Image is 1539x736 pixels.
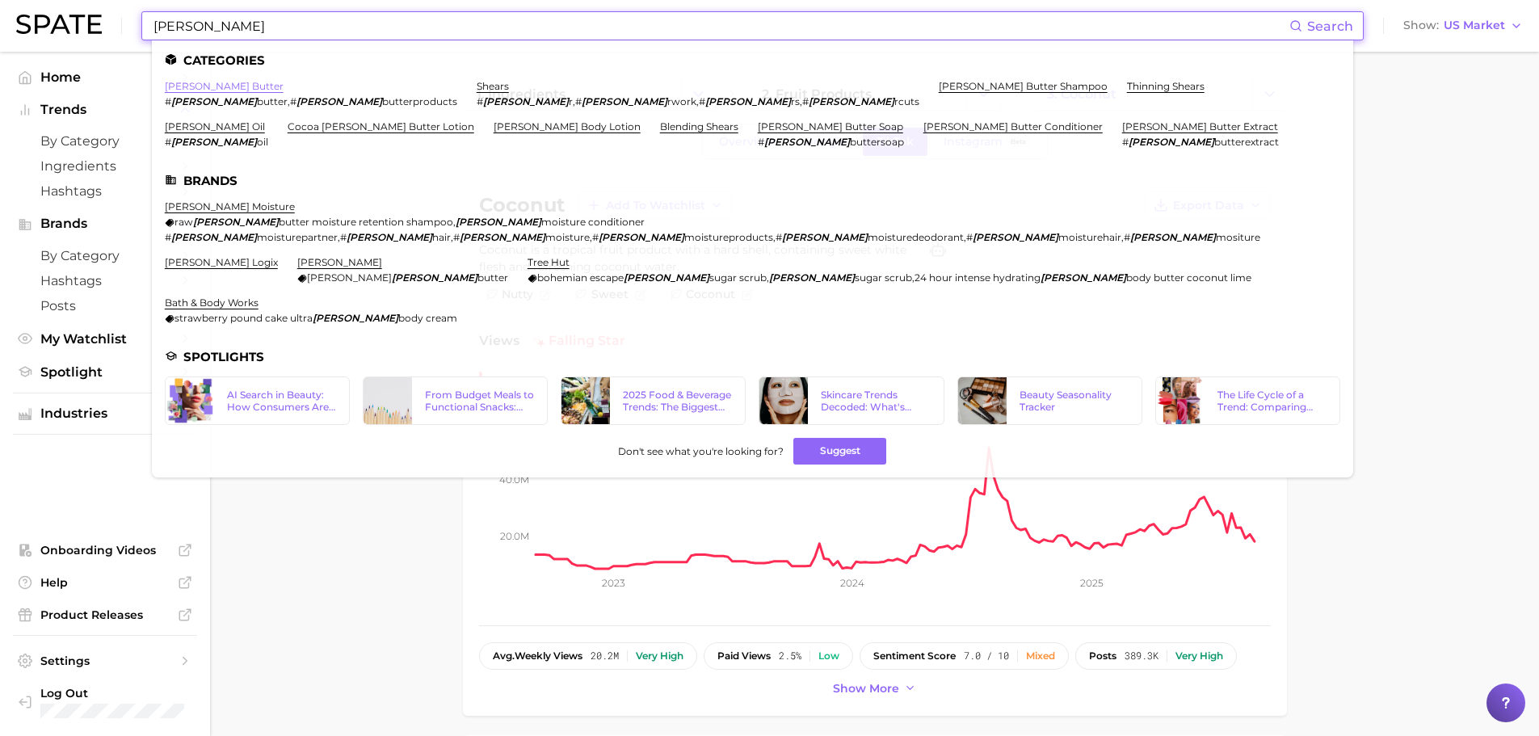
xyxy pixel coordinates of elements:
em: [PERSON_NAME] [764,136,850,148]
span: r [569,95,573,107]
em: [PERSON_NAME] [1130,231,1216,243]
div: , , , , , , [165,231,1260,243]
a: Help [13,570,197,595]
a: bath & body works [165,297,259,309]
a: Settings [13,649,197,673]
em: [PERSON_NAME] [782,231,868,243]
span: 7.0 / 10 [964,650,1009,662]
span: butter [257,95,288,107]
div: Mixed [1026,650,1055,662]
a: [PERSON_NAME] [297,256,382,268]
span: butterextract [1214,136,1279,148]
span: Ingredients [40,158,170,174]
a: thinning shears [1127,80,1205,92]
span: moisture [545,231,590,243]
a: 2025 Food & Beverage Trends: The Biggest Trends According to TikTok & Google Search [561,376,746,425]
a: Posts [13,293,197,318]
li: Categories [165,53,1340,67]
span: Onboarding Videos [40,543,170,557]
div: Low [818,650,839,662]
span: [PERSON_NAME] [307,271,392,284]
a: Hashtags [13,179,197,204]
em: [PERSON_NAME] [456,216,541,228]
div: 2025 Food & Beverage Trends: The Biggest Trends According to TikTok & Google Search [623,389,732,413]
button: Show more [829,678,921,700]
div: , [165,216,1260,228]
span: posts [1089,650,1116,662]
div: From Budget Meals to Functional Snacks: Food & Beverage Trends Shaping Consumer Behavior This Sch... [425,389,534,413]
button: Suggest [793,438,886,465]
a: [PERSON_NAME] butter [165,80,284,92]
a: blending shears [660,120,738,132]
a: From Budget Meals to Functional Snacks: Food & Beverage Trends Shaping Consumer Behavior This Sch... [363,376,548,425]
span: bohemian escape [537,271,624,284]
div: AI Search in Beauty: How Consumers Are Using ChatGPT vs. Google Search [227,389,336,413]
em: [PERSON_NAME] [705,95,791,107]
a: Hashtags [13,268,197,293]
div: , , , [477,95,919,107]
em: [PERSON_NAME] [483,95,569,107]
span: sugar scrub [709,271,767,284]
span: buttersoap [850,136,904,148]
a: Spotlight [13,360,197,385]
span: by Category [40,248,170,263]
em: [PERSON_NAME] [171,95,257,107]
input: Search here for a brand, industry, or ingredient [152,12,1289,40]
span: # [165,95,171,107]
span: moisturedeodorant [868,231,964,243]
a: Skincare Trends Decoded: What's Popular According to Google Search & TikTok [759,376,944,425]
span: # [802,95,809,107]
span: raw [175,216,193,228]
span: moisture conditioner [541,216,645,228]
span: # [758,136,764,148]
span: # [1124,231,1130,243]
em: [PERSON_NAME] [392,271,477,284]
span: # [165,231,171,243]
em: [PERSON_NAME] [624,271,709,284]
button: posts389.3kVery high [1075,642,1237,670]
span: moisturepartner [257,231,338,243]
div: , , [528,271,1251,284]
span: Log Out [40,686,200,700]
span: Show more [833,682,899,696]
a: Product Releases [13,603,197,627]
span: # [165,136,171,148]
button: Industries [13,402,197,426]
span: Hashtags [40,183,170,199]
tspan: 2023 [601,577,624,589]
span: oil [257,136,268,148]
span: paid views [717,650,771,662]
a: [PERSON_NAME] oil [165,120,265,132]
span: Show [1403,21,1439,30]
tspan: 40.0m [499,473,529,486]
tspan: 2025 [1079,577,1103,589]
div: The Life Cycle of a Trend: Comparing Google Search & TikTok [1217,389,1327,413]
span: # [340,231,347,243]
a: Onboarding Videos [13,538,197,562]
span: moistureproducts [684,231,773,243]
span: # [776,231,782,243]
span: body cream [398,312,457,324]
em: [PERSON_NAME] [973,231,1058,243]
a: My Watchlist [13,326,197,351]
span: moisturehair [1058,231,1121,243]
span: mositure [1216,231,1260,243]
span: Trends [40,103,170,117]
em: [PERSON_NAME] [582,95,667,107]
a: [PERSON_NAME] butter conditioner [923,120,1103,132]
span: Settings [40,654,170,668]
a: Home [13,65,197,90]
li: Spotlights [165,350,1340,364]
a: [PERSON_NAME] body lotion [494,120,641,132]
span: sentiment score [873,650,956,662]
span: rs [791,95,800,107]
span: # [477,95,483,107]
span: # [575,95,582,107]
em: [PERSON_NAME] [599,231,684,243]
a: [PERSON_NAME] butter shampoo [939,80,1108,92]
span: Hashtags [40,273,170,288]
span: weekly views [493,650,582,662]
span: sugar scrub [855,271,912,284]
em: [PERSON_NAME] [313,312,398,324]
span: Industries [40,406,170,421]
